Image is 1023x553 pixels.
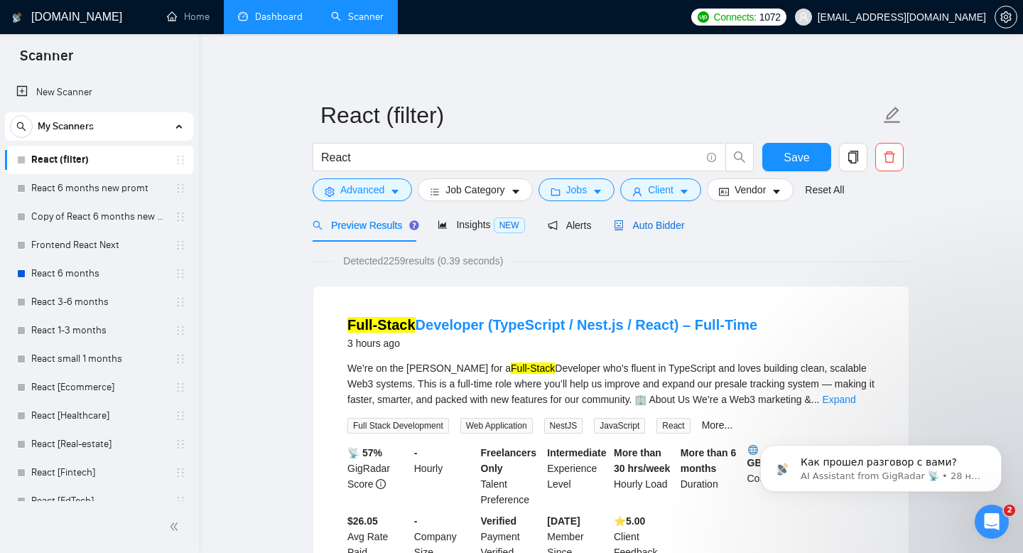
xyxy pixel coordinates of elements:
[713,9,756,25] span: Connects:
[347,360,875,407] div: We’re on the [PERSON_NAME] for a Developer who’s fluent in TypeScript and loves building clean, s...
[995,6,1017,28] button: setting
[678,445,745,508] div: Duration
[632,186,642,197] span: user
[875,143,904,171] button: delete
[656,418,690,434] span: React
[799,12,808,22] span: user
[592,186,602,197] span: caret-down
[414,515,418,527] b: -
[883,106,902,124] span: edit
[175,296,186,308] span: holder
[313,178,412,201] button: settingAdvancedcaret-down
[805,182,844,198] a: Reset All
[707,153,716,162] span: info-circle
[175,467,186,478] span: holder
[481,515,517,527] b: Verified
[614,220,684,231] span: Auto Bidder
[840,151,867,163] span: copy
[414,447,418,458] b: -
[679,186,689,197] span: caret-down
[611,445,678,508] div: Hourly Load
[551,186,561,197] span: folder
[390,186,400,197] span: caret-down
[321,149,700,166] input: Search Freelance Jobs...
[735,182,766,198] span: Vendor
[1004,505,1015,516] span: 2
[31,288,166,316] a: React 3-6 months
[707,178,794,201] button: idcardVendorcaret-down
[9,45,85,75] span: Scanner
[772,186,781,197] span: caret-down
[438,220,448,230] span: area-chart
[739,415,1023,515] iframe: Intercom notifications сообщение
[31,316,166,345] a: React 1-3 months
[544,445,611,508] div: Experience Level
[445,182,504,198] span: Job Category
[614,515,645,527] b: ⭐️ 5.00
[31,373,166,402] a: React [Ecommerce]
[494,218,525,233] span: NEW
[313,220,415,231] span: Preview Results
[430,186,440,197] span: bars
[811,394,820,405] span: ...
[31,345,166,373] a: React small 1 months
[725,143,754,171] button: search
[175,154,186,166] span: holder
[702,419,733,431] a: More...
[5,78,193,107] li: New Scanner
[31,203,166,231] a: Copy of React 6 months new promt
[548,220,558,230] span: notification
[614,447,670,474] b: More than 30 hrs/week
[438,219,524,230] span: Insights
[975,505,1009,539] iframe: Intercom live chat
[481,447,537,474] b: Freelancers Only
[347,317,757,333] a: Full-StackDeveloper (TypeScript / Nest.js / React) – Full-Time
[411,445,478,508] div: Hourly
[313,220,323,230] span: search
[325,186,335,197] span: setting
[719,186,729,197] span: idcard
[547,515,580,527] b: [DATE]
[16,78,182,107] a: New Scanner
[614,220,624,230] span: robot
[511,363,555,374] mark: Full-Stack
[876,151,903,163] span: delete
[547,447,606,458] b: Intermediate
[347,335,757,352] div: 3 hours ago
[167,11,210,23] a: homeHome
[418,178,532,201] button: barsJob Categorycaret-down
[511,186,521,197] span: caret-down
[538,178,615,201] button: folderJobscaret-down
[839,143,867,171] button: copy
[347,515,378,527] b: $26.05
[38,112,94,141] span: My Scanners
[31,430,166,458] a: React [Real-estate]
[175,439,186,450] span: holder
[594,418,645,434] span: JavaScript
[460,418,533,434] span: Web Application
[175,211,186,222] span: holder
[31,487,166,515] a: React [EdTech]
[175,353,186,365] span: holder
[31,174,166,203] a: React 6 months new promt
[544,418,583,434] span: NestJS
[10,115,33,138] button: search
[333,253,513,269] span: Detected 2259 results (0.39 seconds)
[566,182,588,198] span: Jobs
[175,382,186,393] span: holder
[698,11,709,23] img: upwork-logo.png
[31,146,166,174] a: React (filter)
[620,178,701,201] button: userClientcaret-down
[995,11,1017,23] a: setting
[822,394,855,405] a: Expand
[175,240,186,251] span: holder
[345,445,411,508] div: GigRadar Score
[175,410,186,422] span: holder
[175,183,186,194] span: holder
[478,445,545,508] div: Talent Preference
